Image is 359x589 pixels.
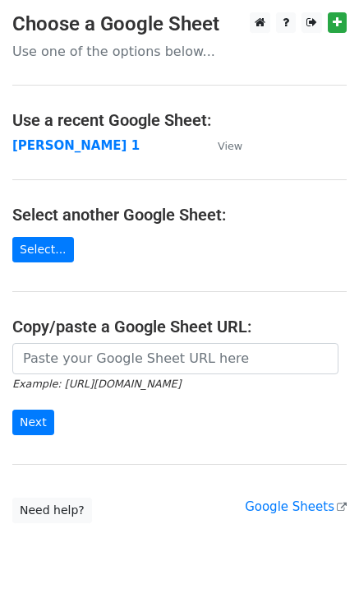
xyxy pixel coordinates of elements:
input: Paste your Google Sheet URL here [12,343,338,374]
small: View [218,140,242,152]
a: [PERSON_NAME] 1 [12,138,140,153]
h4: Select another Google Sheet: [12,205,347,225]
a: Need help? [12,498,92,523]
a: Google Sheets [245,499,347,514]
a: View [201,138,242,153]
h4: Copy/paste a Google Sheet URL: [12,317,347,336]
h3: Choose a Google Sheet [12,12,347,36]
a: Select... [12,237,74,262]
small: Example: [URL][DOMAIN_NAME] [12,378,181,390]
h4: Use a recent Google Sheet: [12,110,347,130]
input: Next [12,410,54,435]
p: Use one of the options below... [12,43,347,60]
